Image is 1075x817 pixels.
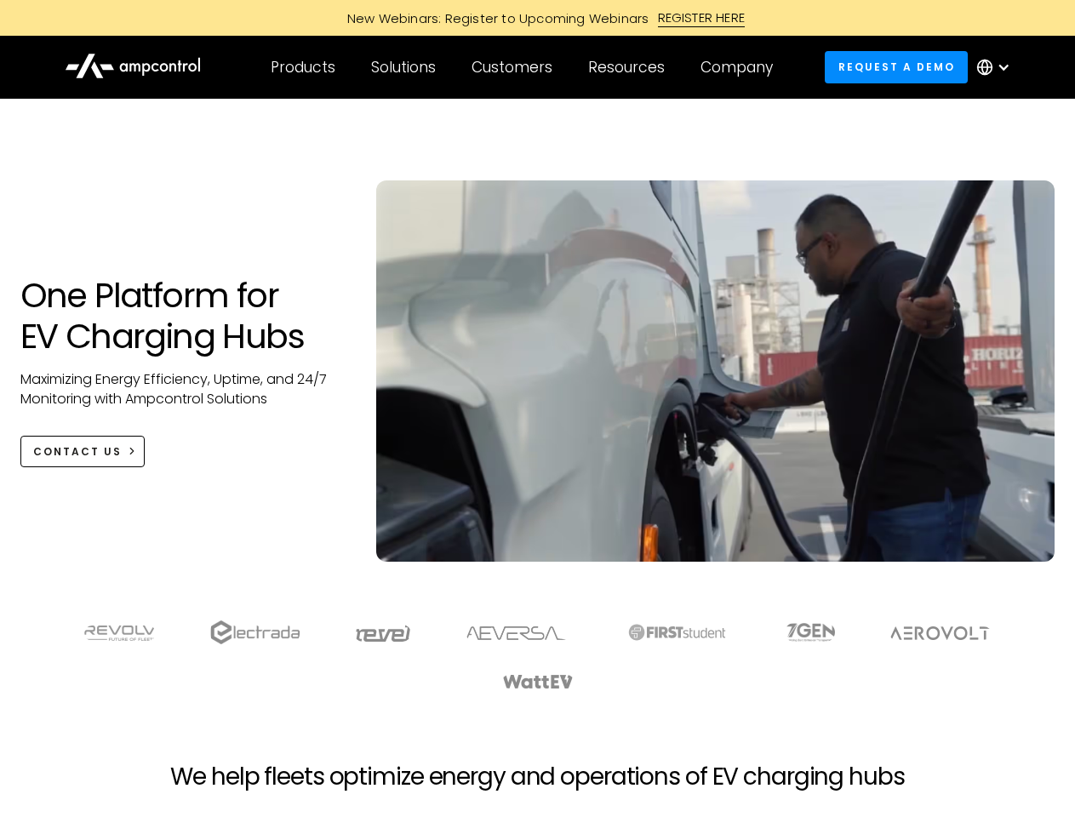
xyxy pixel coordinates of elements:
[330,9,658,27] div: New Webinars: Register to Upcoming Webinars
[588,58,665,77] div: Resources
[472,58,552,77] div: Customers
[658,9,746,27] div: REGISTER HERE
[210,620,300,644] img: electrada logo
[371,58,436,77] div: Solutions
[20,275,343,357] h1: One Platform for EV Charging Hubs
[700,58,773,77] div: Company
[889,626,991,640] img: Aerovolt Logo
[502,675,574,688] img: WattEV logo
[33,444,122,460] div: CONTACT US
[170,763,904,791] h2: We help fleets optimize energy and operations of EV charging hubs
[271,58,335,77] div: Products
[155,9,921,27] a: New Webinars: Register to Upcoming WebinarsREGISTER HERE
[20,436,146,467] a: CONTACT US
[20,370,343,408] p: Maximizing Energy Efficiency, Uptime, and 24/7 Monitoring with Ampcontrol Solutions
[825,51,968,83] a: Request a demo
